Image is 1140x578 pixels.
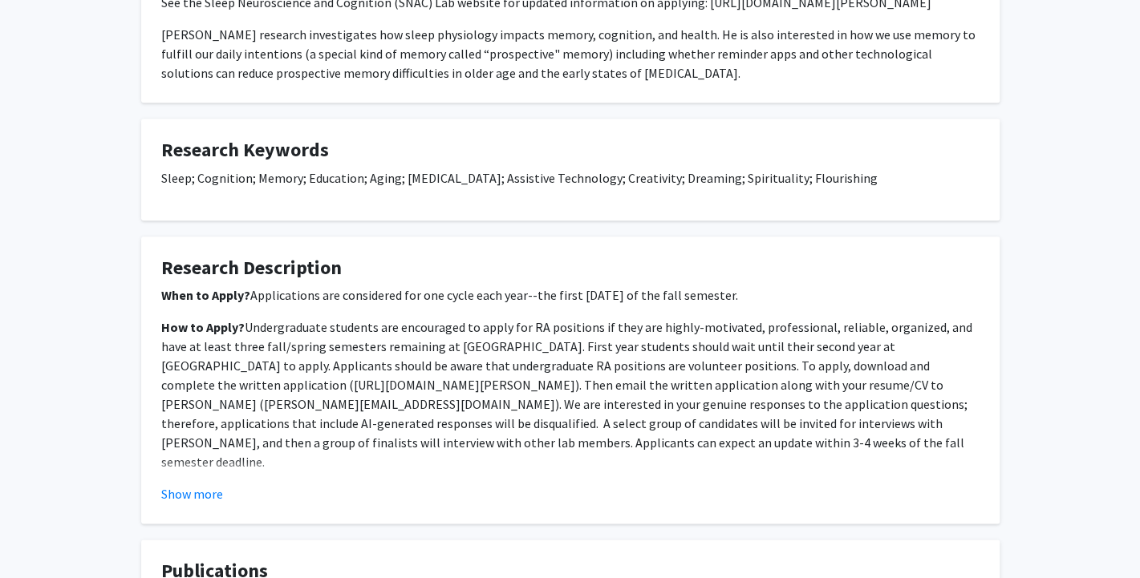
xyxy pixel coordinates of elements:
[161,139,980,162] h4: Research Keywords
[12,506,68,566] iframe: Chat
[161,285,980,305] p: Applications are considered for one cycle each year--the first [DATE] of the fall semester.
[161,287,250,303] strong: When to Apply?
[161,317,980,471] p: Undergraduate students are encouraged to apply for RA positions if they are highly-motivated, pro...
[161,168,980,188] p: Sleep; Cognition; Memory; Education; Aging; [MEDICAL_DATA]; Assistive Technology; Creativity; Dre...
[161,319,245,335] strong: How to Apply?
[161,257,980,280] h4: Research Description
[161,484,223,503] button: Show more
